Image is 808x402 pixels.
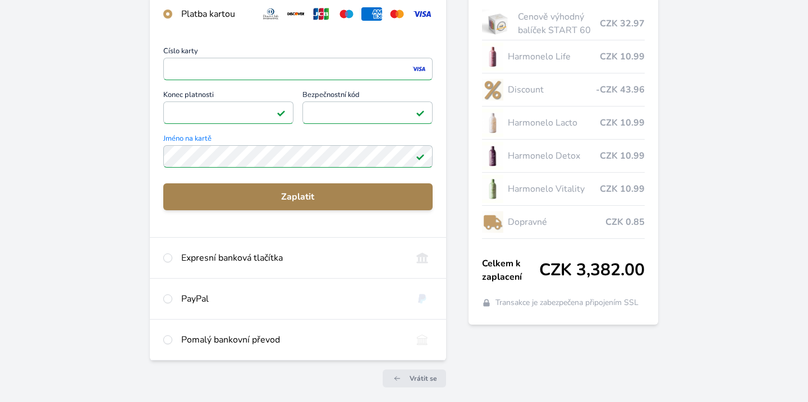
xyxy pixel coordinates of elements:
img: CLEAN_LIFE_se_stinem_x-lo.jpg [482,43,503,71]
img: Platné pole [277,108,286,117]
span: Zaplatit [172,190,424,204]
span: Konec platnosti [163,91,293,101]
span: CZK 10.99 [600,182,645,196]
img: amex.svg [361,7,382,21]
img: delivery-lo.png [482,208,503,236]
img: maestro.svg [336,7,357,21]
img: discount-lo.png [482,76,503,104]
input: Jméno na kartěPlatné pole [163,145,433,168]
span: Harmonelo Detox [508,149,600,163]
span: Discount [508,83,596,96]
span: CZK 0.85 [605,215,645,229]
img: visa [411,64,426,74]
button: Zaplatit [163,183,433,210]
img: bankTransfer_IBAN.svg [412,333,433,346]
div: Platba kartou [181,7,252,21]
img: CLEAN_VITALITY_se_stinem_x-lo.jpg [482,175,503,203]
img: jcb.svg [311,7,332,21]
span: CZK 32.97 [600,17,645,30]
img: mc.svg [387,7,407,21]
div: Expresní banková tlačítka [181,251,403,265]
iframe: Iframe pro bezpečnostní kód [307,105,428,121]
img: start.jpg [482,10,514,38]
img: visa.svg [412,7,433,21]
img: Platné pole [416,108,425,117]
span: Harmonelo Lacto [508,116,600,130]
span: Bezpečnostní kód [302,91,433,101]
span: CZK 10.99 [600,116,645,130]
img: Platné pole [416,152,425,161]
span: Transakce je zabezpečena připojením SSL [495,297,639,308]
div: Pomalý bankovní převod [181,333,403,346]
div: PayPal [181,292,403,306]
span: Harmonelo Life [508,50,600,63]
span: Celkem k zaplacení [482,257,540,284]
span: Dopravné [508,215,606,229]
span: CZK 10.99 [600,149,645,163]
img: onlineBanking_CZ.svg [412,251,433,265]
img: paypal.svg [412,292,433,306]
img: diners.svg [260,7,281,21]
span: Harmonelo Vitality [508,182,600,196]
span: Cenově výhodný balíček START 60 [518,10,600,37]
span: CZK 3,382.00 [539,260,645,280]
img: CLEAN_LACTO_se_stinem_x-hi-lo.jpg [482,109,503,137]
iframe: Iframe pro datum vypršení platnosti [168,105,288,121]
span: -CZK 43.96 [596,83,645,96]
span: CZK 10.99 [600,50,645,63]
span: Číslo karty [163,48,433,58]
span: Jméno na kartě [163,135,433,145]
span: Vrátit se [410,374,437,383]
img: DETOX_se_stinem_x-lo.jpg [482,142,503,170]
iframe: Iframe pro číslo karty [168,61,428,77]
a: Vrátit se [383,369,446,387]
img: discover.svg [286,7,306,21]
